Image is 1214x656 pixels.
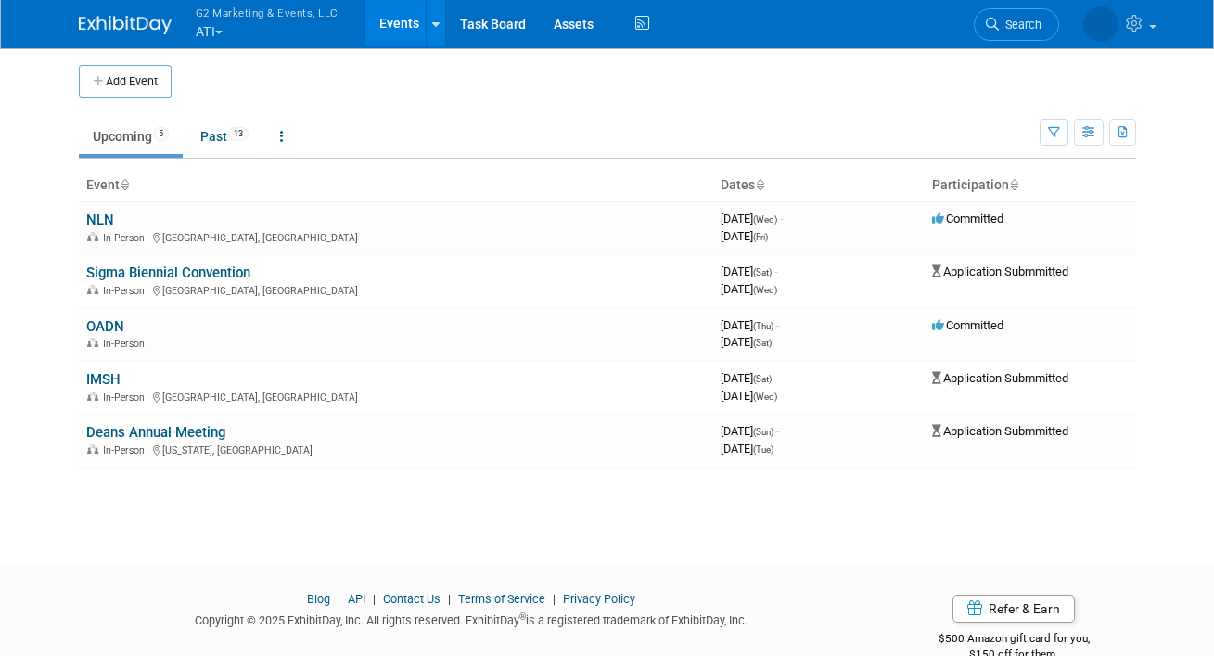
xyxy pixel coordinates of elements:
span: [DATE] [721,282,777,296]
img: Nora McQuillan [1083,6,1118,42]
span: - [774,264,777,278]
span: - [780,212,783,225]
span: (Sun) [753,427,773,437]
img: ExhibitDay [79,16,172,34]
a: Upcoming5 [79,119,183,154]
img: In-Person Event [87,444,98,454]
span: Application Submmitted [932,424,1068,438]
a: Search [974,8,1059,41]
a: Terms of Service [458,592,545,606]
div: [GEOGRAPHIC_DATA], [GEOGRAPHIC_DATA] [86,389,706,404]
a: Sort by Participation Type [1009,177,1018,192]
span: Application Submmitted [932,371,1068,385]
a: NLN [86,212,114,228]
span: (Wed) [753,285,777,295]
span: 5 [153,127,169,141]
a: Past13 [186,119,262,154]
span: (Wed) [753,214,777,225]
span: [DATE] [721,424,779,438]
span: | [368,592,380,606]
div: [US_STATE], [GEOGRAPHIC_DATA] [86,442,706,457]
span: | [548,592,560,606]
a: Deans Annual Meeting [86,424,225,441]
span: [DATE] [721,264,777,278]
span: (Fri) [753,232,768,242]
span: In-Person [103,338,150,350]
span: Application Submmitted [932,264,1068,278]
a: Refer & Earn [952,595,1075,623]
th: Event [79,170,713,201]
span: Search [999,18,1041,32]
span: | [333,592,345,606]
span: In-Person [103,444,150,457]
span: Committed [932,212,1003,225]
span: [DATE] [721,371,777,385]
span: In-Person [103,285,150,297]
span: (Thu) [753,321,773,331]
span: 13 [228,127,249,141]
a: Privacy Policy [563,592,635,606]
span: - [774,371,777,385]
span: [DATE] [721,318,779,332]
div: [GEOGRAPHIC_DATA], [GEOGRAPHIC_DATA] [86,229,706,244]
button: Add Event [79,65,172,98]
a: Blog [307,592,330,606]
th: Participation [925,170,1136,201]
span: (Wed) [753,392,777,402]
th: Dates [713,170,925,201]
span: | [443,592,455,606]
a: IMSH [86,371,121,388]
a: API [348,592,365,606]
img: In-Person Event [87,285,98,294]
span: [DATE] [721,335,772,349]
span: (Tue) [753,444,773,455]
sup: ® [519,611,526,622]
span: - [776,318,779,332]
span: Committed [932,318,1003,332]
a: Sigma Biennial Convention [86,264,250,281]
span: (Sat) [753,338,772,348]
span: In-Person [103,392,150,404]
a: Sort by Start Date [755,177,764,192]
span: In-Person [103,232,150,244]
span: (Sat) [753,267,772,277]
span: [DATE] [721,389,777,403]
div: Copyright © 2025 ExhibitDay, Inc. All rights reserved. ExhibitDay is a registered trademark of Ex... [79,608,865,629]
img: In-Person Event [87,392,98,401]
span: [DATE] [721,212,783,225]
span: (Sat) [753,374,772,384]
span: G2 Marketing & Events, LLC [196,3,339,22]
div: [GEOGRAPHIC_DATA], [GEOGRAPHIC_DATA] [86,282,706,297]
a: Sort by Event Name [120,177,129,192]
span: - [776,424,779,438]
img: In-Person Event [87,232,98,241]
a: Contact Us [383,592,441,606]
span: [DATE] [721,442,773,456]
span: [DATE] [721,229,768,243]
a: OADN [86,318,124,335]
img: In-Person Event [87,338,98,347]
